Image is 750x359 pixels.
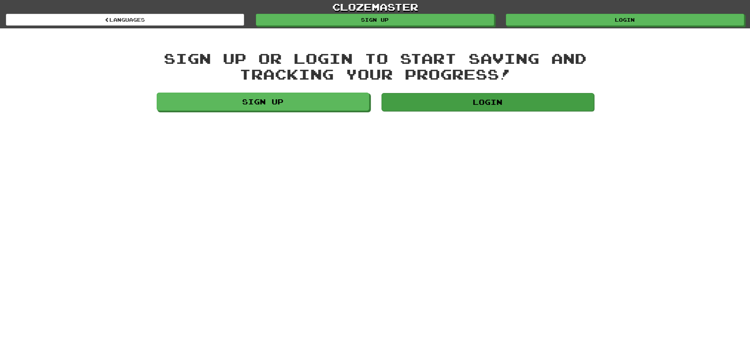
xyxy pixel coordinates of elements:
[6,14,244,26] a: Languages
[506,14,744,26] a: Login
[381,93,594,111] a: Login
[157,93,369,111] a: Sign up
[157,50,594,82] div: Sign up or login to start saving and tracking your progress!
[256,14,494,26] a: Sign up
